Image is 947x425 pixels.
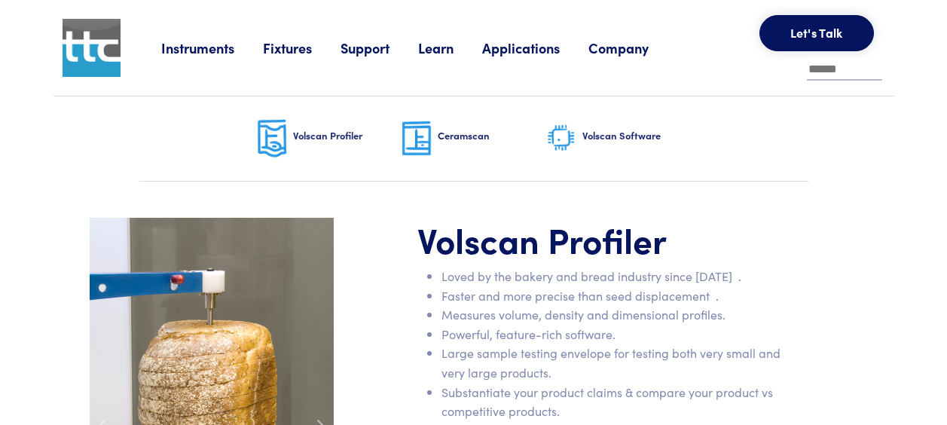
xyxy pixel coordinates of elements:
[257,96,402,180] a: Volscan Profiler
[546,123,576,154] img: software-graphic.png
[441,286,793,306] li: Faster and more precise than seed displacement .
[418,38,482,57] a: Learn
[582,129,691,142] h6: Volscan Software
[441,344,793,382] li: Large sample testing envelope for testing both very small and very large products.
[438,129,546,142] h6: Ceramscan
[417,218,793,261] h1: Volscan Profiler
[402,96,546,180] a: Ceramscan
[402,121,432,156] img: ceramscan-nav.png
[161,38,263,57] a: Instruments
[441,305,793,325] li: Measures volume, density and dimensional profiles.
[482,38,588,57] a: Applications
[588,38,677,57] a: Company
[257,119,287,157] img: volscan-nav.png
[341,38,418,57] a: Support
[441,325,793,344] li: Powerful, feature-rich software.
[441,267,793,286] li: Loved by the bakery and bread industry since [DATE] .
[441,383,793,421] li: Substantiate your product claims & compare your product vs competitive products.
[546,96,691,180] a: Volscan Software
[293,129,402,142] h6: Volscan Profiler
[63,19,121,77] img: ttc_logo_1x1_v1.0.png
[263,38,341,57] a: Fixtures
[759,15,874,51] button: Let's Talk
